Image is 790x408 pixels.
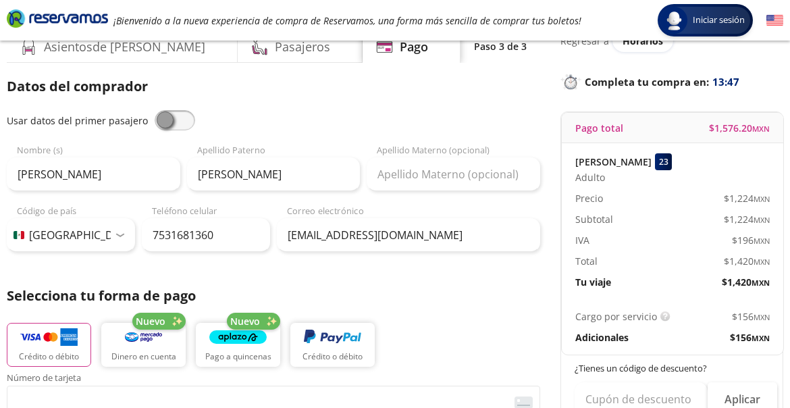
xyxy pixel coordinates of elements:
[7,8,108,32] a: Brand Logo
[724,212,770,226] span: $ 1,224
[7,76,540,97] p: Datos del comprador
[302,351,363,363] p: Crédito o débito
[575,309,657,324] p: Cargo por servicio
[187,157,361,191] input: Apellido Paterno
[560,72,783,91] p: Completa tu compra en :
[111,351,176,363] p: Dinero en cuenta
[113,14,581,27] em: ¡Bienvenido a la nueva experiencia de compra de Reservamos, una forma más sencilla de comprar tus...
[732,233,770,247] span: $ 196
[474,39,527,53] p: Paso 3 de 3
[575,254,598,268] p: Total
[754,257,770,267] small: MXN
[687,14,750,27] span: Iniciar sesión
[575,155,652,169] p: [PERSON_NAME]
[754,312,770,322] small: MXN
[142,218,270,252] input: Teléfono celular
[7,374,540,386] span: Número de tarjeta
[7,286,540,306] p: Selecciona tu forma de pago
[766,12,783,29] button: English
[575,275,611,289] p: Tu viaje
[7,323,91,367] button: Crédito o débito
[655,153,672,170] div: 23
[19,351,79,363] p: Crédito o débito
[575,170,605,184] span: Adulto
[754,236,770,246] small: MXN
[7,8,108,28] i: Brand Logo
[623,34,663,47] span: Horarios
[709,121,770,135] span: $ 1,576.20
[724,254,770,268] span: $ 1,420
[560,29,783,52] div: Regresar a ver horarios
[367,157,540,191] input: Apellido Materno (opcional)
[7,157,180,191] input: Nombre (s)
[575,330,629,345] p: Adicionales
[712,74,739,90] span: 13:47
[136,314,165,328] span: Nuevo
[575,121,623,135] p: Pago total
[290,323,375,367] button: Crédito o débito
[575,233,589,247] p: IVA
[14,231,24,239] img: MX
[7,114,148,127] span: Usar datos del primer pasajero
[277,218,540,252] input: Correo electrónico
[205,351,271,363] p: Pago a quincenas
[724,191,770,205] span: $ 1,224
[101,323,186,367] button: Dinero en cuenta
[400,38,428,56] h4: Pago
[722,275,770,289] span: $ 1,420
[575,362,770,376] p: ¿Tienes un código de descuento?
[732,309,770,324] span: $ 156
[44,38,205,56] h4: Asientos de [PERSON_NAME]
[752,278,770,288] small: MXN
[575,191,603,205] p: Precio
[752,124,770,134] small: MXN
[560,34,609,48] p: Regresar a
[730,330,770,345] span: $ 156
[752,333,770,343] small: MXN
[754,194,770,204] small: MXN
[754,215,770,225] small: MXN
[196,323,280,367] button: Pago a quincenas
[230,314,260,328] span: Nuevo
[275,38,330,56] h4: Pasajeros
[575,212,613,226] p: Subtotal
